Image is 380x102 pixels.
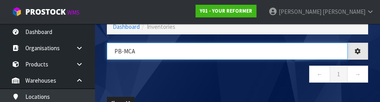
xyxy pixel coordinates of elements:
a: 1 [330,66,348,83]
a: Y01 - YOUR REFORMER [196,5,256,17]
nav: Page navigation [107,66,368,85]
input: Search inventories [107,43,348,60]
a: ← [309,66,330,83]
span: ProStock [25,7,66,17]
span: [PERSON_NAME] [279,8,321,15]
span: Inventories [147,23,175,30]
a: Dashboard [113,23,140,30]
small: WMS [67,9,80,16]
a: → [347,66,368,83]
span: [PERSON_NAME] [323,8,365,15]
strong: Y01 - YOUR REFORMER [200,8,252,14]
img: cube-alt.png [12,7,22,17]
